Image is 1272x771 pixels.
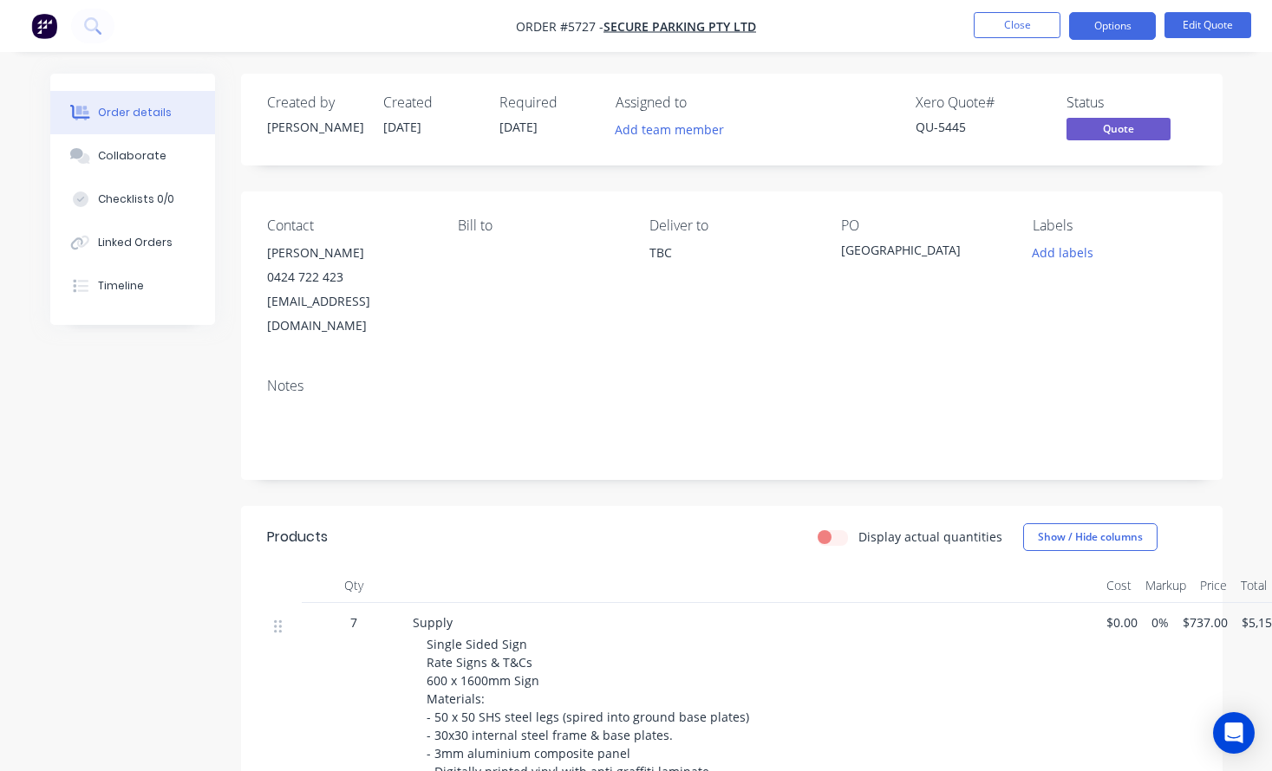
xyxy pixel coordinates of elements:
[616,94,789,111] div: Assigned to
[916,94,1046,111] div: Xero Quote #
[267,217,431,234] div: Contact
[1099,568,1138,603] div: Cost
[50,91,215,134] button: Order details
[1067,94,1197,111] div: Status
[31,13,57,39] img: Factory
[1193,568,1234,603] div: Price
[98,105,172,120] div: Order details
[98,191,174,207] div: Checklists 0/0
[841,217,1005,234] div: PO
[1067,118,1171,139] span: Quote
[267,289,431,338] div: [EMAIL_ADDRESS][DOMAIN_NAME]
[1183,613,1228,632] span: $737.00
[841,241,1005,265] div: [GEOGRAPHIC_DATA]
[1023,523,1158,551] button: Show / Hide columns
[267,241,431,338] div: [PERSON_NAME]0424 722 423[EMAIL_ADDRESS][DOMAIN_NAME]
[1069,12,1156,40] button: Options
[350,613,357,632] span: 7
[50,178,215,221] button: Checklists 0/0
[974,12,1060,38] button: Close
[1106,613,1138,632] span: $0.00
[916,118,1046,136] div: QU-5445
[267,265,431,289] div: 0424 722 423
[649,217,813,234] div: Deliver to
[98,148,166,164] div: Collaborate
[50,264,215,308] button: Timeline
[1138,568,1193,603] div: Markup
[267,118,362,136] div: [PERSON_NAME]
[605,118,733,141] button: Add team member
[1213,712,1255,754] div: Open Intercom Messenger
[383,94,479,111] div: Created
[267,94,362,111] div: Created by
[413,614,453,631] span: Supply
[1151,613,1169,632] span: 0%
[1023,241,1103,264] button: Add labels
[458,217,622,234] div: Bill to
[302,568,406,603] div: Qty
[267,527,328,547] div: Products
[616,118,734,141] button: Add team member
[603,18,756,35] a: Secure Parking Pty Ltd
[267,378,1197,394] div: Notes
[1033,217,1197,234] div: Labels
[50,221,215,264] button: Linked Orders
[1067,118,1171,144] button: Quote
[98,235,173,250] div: Linked Orders
[649,241,813,296] div: TBC
[50,134,215,178] button: Collaborate
[858,528,1002,546] label: Display actual quantities
[98,278,144,294] div: Timeline
[1164,12,1251,38] button: Edit Quote
[267,241,431,265] div: [PERSON_NAME]
[499,119,538,135] span: [DATE]
[516,18,603,35] span: Order #5727 -
[649,241,813,265] div: TBC
[383,119,421,135] span: [DATE]
[499,94,595,111] div: Required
